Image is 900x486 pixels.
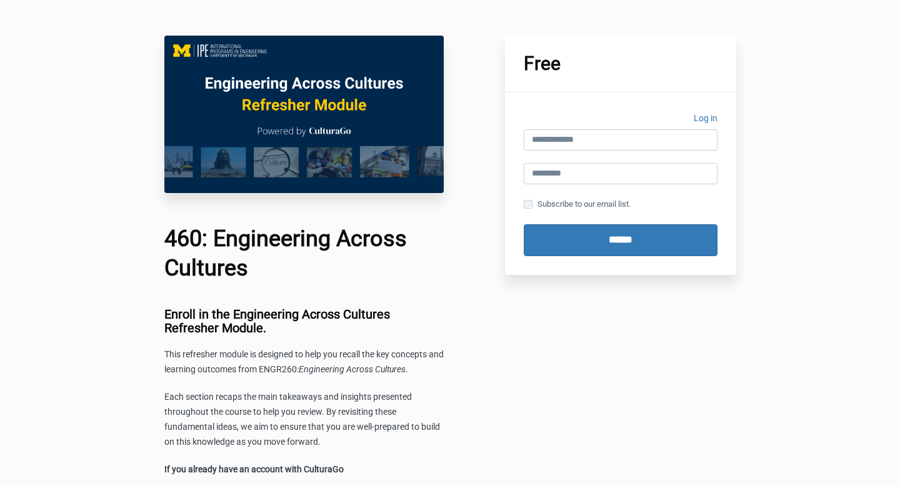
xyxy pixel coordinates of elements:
[524,200,532,209] input: Subscribe to our email list.
[164,307,444,335] h3: Enroll in the Engineering Across Cultures Refresher Module.
[524,54,717,73] h1: Free
[164,224,444,283] h1: 460: Engineering Across Cultures
[524,197,631,211] label: Subscribe to our email list.
[406,364,408,374] span: .
[164,407,440,447] span: the course to help you review. By revisiting these fundamental ideas, we aim to ensure that you a...
[299,364,406,374] span: Engineering Across Cultures
[694,111,717,129] a: Log in
[164,349,444,374] span: This refresher module is designed to help you recall the key concepts and learning outcomes from ...
[164,464,344,474] strong: If you already have an account with CulturaGo
[164,36,444,193] img: c0f10fc-c575-6ff0-c716-7a6e5a06d1b5_EAC_460_Main_Image.png
[164,392,412,417] span: Each section recaps the main takeaways and insights presented throughout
